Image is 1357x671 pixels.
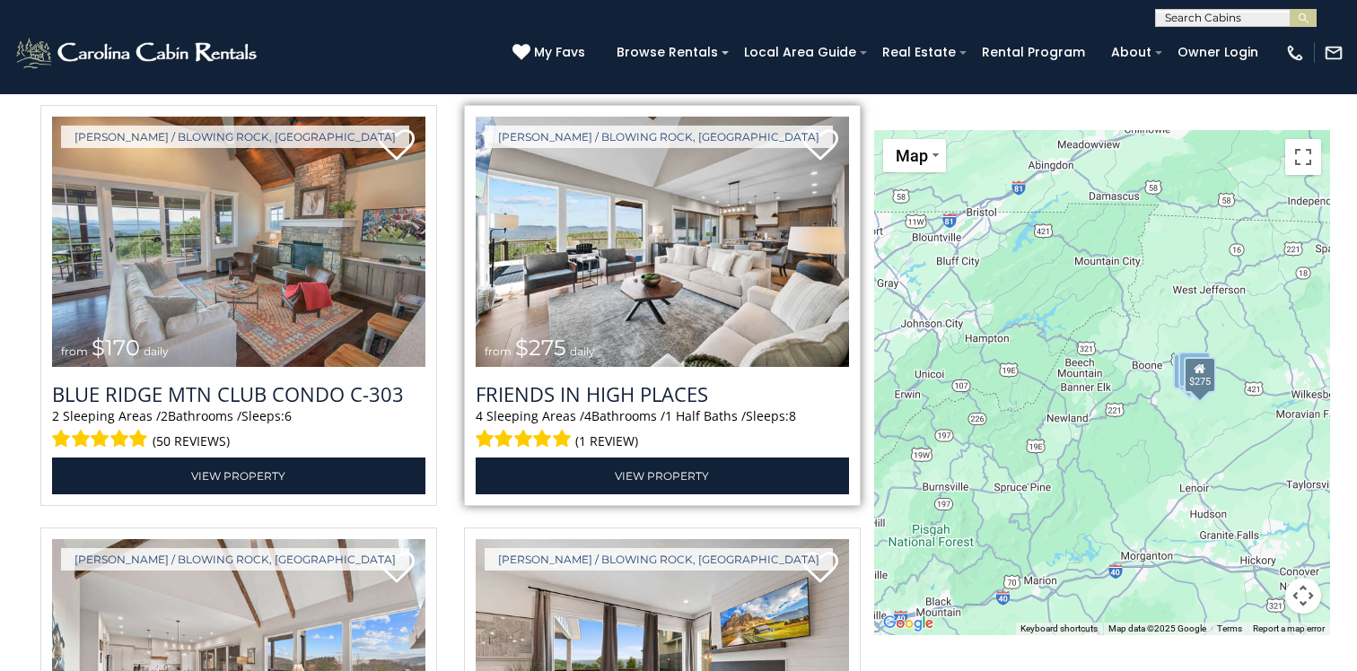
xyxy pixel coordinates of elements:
[485,344,512,358] span: from
[1285,578,1321,614] button: Map camera controls
[735,39,865,66] a: Local Area Guide
[161,407,168,424] span: 2
[52,407,425,453] div: Sleeping Areas / Bathrooms / Sleeps:
[92,335,140,361] span: $170
[52,457,425,494] a: View Property
[1178,352,1211,388] div: $200
[1184,358,1216,394] div: $275
[285,407,292,424] span: 6
[879,612,938,635] a: Open this area in Google Maps (opens a new window)
[665,407,746,424] span: 1 Half Baths /
[1184,358,1216,394] div: $525
[1108,623,1206,633] span: Map data ©2025 Google
[1285,139,1321,175] button: Toggle fullscreen view
[1285,43,1305,63] img: phone-regular-white.png
[153,430,230,453] span: (50 reviews)
[52,117,425,367] a: Blue Ridge Mtn Club Condo C-303 from $170 daily
[1020,623,1098,635] button: Keyboard shortcuts
[476,380,849,407] a: Friends In High Places
[476,117,849,367] img: Friends In High Places
[476,407,483,424] span: 4
[476,457,849,494] a: View Property
[584,407,591,424] span: 4
[570,344,595,358] span: daily
[896,146,928,165] span: Map
[515,335,566,361] span: $275
[883,139,946,172] button: Change map style
[879,612,938,635] img: Google
[512,43,590,63] a: My Favs
[476,407,849,453] div: Sleeping Areas / Bathrooms / Sleeps:
[52,380,425,407] a: Blue Ridge Mtn Club Condo C-303
[608,39,727,66] a: Browse Rentals
[485,126,833,148] a: [PERSON_NAME] / Blowing Rock, [GEOGRAPHIC_DATA]
[1217,623,1242,633] a: Terms
[973,39,1094,66] a: Rental Program
[52,407,59,424] span: 2
[1102,39,1160,66] a: About
[1324,43,1344,63] img: mail-regular-white.png
[61,548,409,571] a: [PERSON_NAME] / Blowing Rock, [GEOGRAPHIC_DATA]
[61,344,88,358] span: from
[13,35,262,71] img: White-1-2.png
[1253,623,1325,633] a: Report a map error
[485,548,833,571] a: [PERSON_NAME] / Blowing Rock, [GEOGRAPHIC_DATA]
[61,126,409,148] a: [PERSON_NAME] / Blowing Rock, [GEOGRAPHIC_DATA]
[144,344,169,358] span: daily
[1173,353,1205,389] div: $355
[575,430,638,453] span: (1 review)
[476,117,849,367] a: Friends In High Places from $275 daily
[789,407,796,424] span: 8
[1169,39,1267,66] a: Owner Login
[873,39,965,66] a: Real Estate
[534,43,585,62] span: My Favs
[52,117,425,367] img: Blue Ridge Mtn Club Condo C-303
